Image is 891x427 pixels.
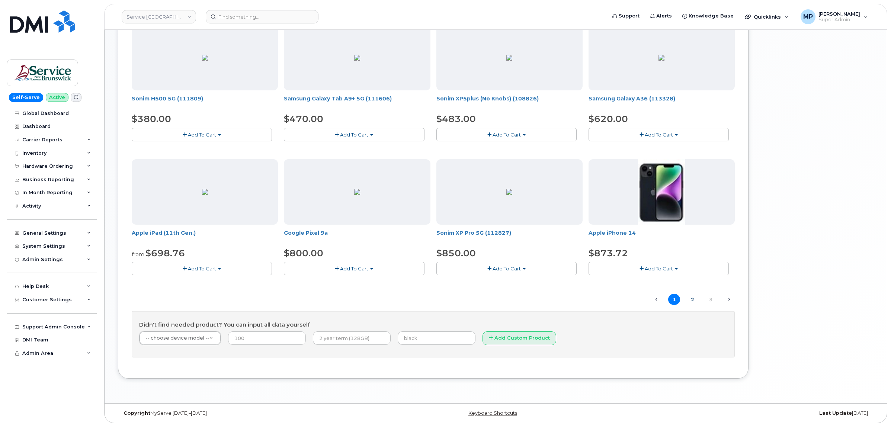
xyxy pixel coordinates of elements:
input: 2 year term (128GB) [313,331,391,345]
div: Google Pixel 9a [284,229,430,244]
span: Super Admin [818,17,860,23]
input: 100 [228,331,306,345]
span: $800.00 [284,248,323,259]
span: $380.00 [132,113,171,124]
a: Samsung Galaxy Tab A9+ 5G (111606) [284,95,392,102]
span: $470.00 [284,113,323,124]
span: $873.72 [589,248,628,259]
a: 3 [705,294,717,305]
button: Add To Cart [436,262,577,275]
div: Quicklinks [740,9,794,24]
button: Add To Cart [284,262,424,275]
div: Apple iPad (11th Gen.) [132,229,278,244]
span: $698.76 [145,248,185,259]
span: Add To Cart [645,132,673,138]
div: Sonim XP5plus (No Knobs) (108826) [436,95,583,110]
img: B3C71357-DDCE-418C-8EC7-39BB8291D9C5.png [506,189,512,195]
a: Support [607,9,645,23]
img: 5FFB6D20-ABAE-4868-B366-7CFDCC8C6FCC.png [506,55,512,61]
small: from [132,251,144,258]
div: Michael Partack [795,9,873,24]
span: Add To Cart [188,266,216,272]
span: Add To Cart [493,266,521,272]
button: Add Custom Product [483,331,556,345]
input: Find something... [206,10,318,23]
div: [DATE] [622,410,874,416]
a: Samsung Galaxy A36 (113328) [589,95,675,102]
span: $483.00 [436,113,476,124]
a: Sonim H500 5G (111809) [132,95,203,102]
button: Add To Cart [589,262,729,275]
div: Sonim H500 5G (111809) [132,95,278,110]
div: Apple iPhone 14 [589,229,735,244]
a: 2 [686,294,698,305]
a: -- choose device model -- [140,331,221,345]
img: 13294312-3312-4219-9925-ACC385DD21E2.png [354,189,360,195]
a: Google Pixel 9a [284,229,328,236]
button: Add To Cart [284,128,424,141]
img: 2A8BAFE4-7C80-451B-A6BE-1655296EFB30.png [354,55,360,61]
span: 1 [668,294,680,305]
span: Add To Cart [188,132,216,138]
button: Add To Cart [132,128,272,141]
span: Alerts [656,12,672,20]
a: Apple iPhone 14 [589,229,636,236]
strong: Last Update [819,410,852,416]
img: 9A8DB539-77E5-4E9C-82DF-E802F619172D.png [202,189,208,195]
a: Sonim XP Pro 5G (112827) [436,229,511,236]
a: Next → [723,295,735,304]
a: Service New Brunswick (SNB) [122,10,196,23]
span: Add To Cart [340,132,368,138]
img: ED9FC9C2-4804-4D92-8A77-98887F1967E0.png [658,55,664,61]
img: 79D338F0-FFFB-4B19-B7FF-DB34F512C68B.png [202,55,208,61]
span: Knowledge Base [689,12,734,20]
span: Add To Cart [340,266,368,272]
div: Samsung Galaxy A36 (113328) [589,95,735,110]
div: MyServe [DATE]–[DATE] [118,410,370,416]
span: -- choose device model -- [146,335,209,341]
a: Sonim XP5plus (No Knobs) (108826) [436,95,539,102]
span: Quicklinks [754,14,781,20]
input: black [398,331,475,345]
div: Sonim XP Pro 5G (112827) [436,229,583,244]
span: Support [619,12,640,20]
span: [PERSON_NAME] [818,11,860,17]
div: Samsung Galaxy Tab A9+ 5G (111606) [284,95,430,110]
button: Add To Cart [436,128,577,141]
img: iphone14.jpg [638,159,686,225]
span: $620.00 [589,113,628,124]
h4: Didn't find needed product? You can input all data yourself [139,322,727,328]
strong: Copyright [124,410,150,416]
a: Apple iPad (11th Gen.) [132,229,196,236]
a: Alerts [645,9,677,23]
button: Add To Cart [589,128,729,141]
button: Add To Cart [132,262,272,275]
a: Keyboard Shortcuts [468,410,517,416]
span: Add To Cart [645,266,673,272]
a: Knowledge Base [677,9,739,23]
span: Add To Cart [493,132,521,138]
span: ← Previous [650,295,662,304]
span: MP [803,12,813,21]
span: $850.00 [436,248,476,259]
